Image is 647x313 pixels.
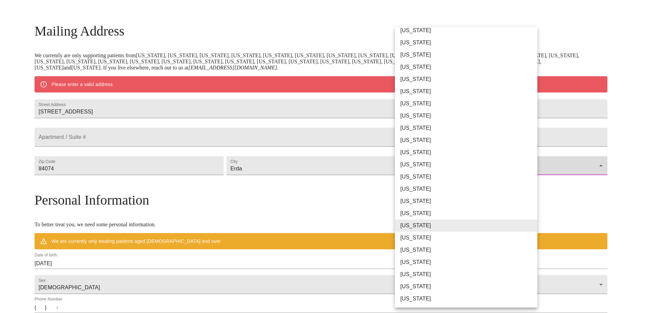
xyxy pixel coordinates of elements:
li: [US_STATE] [395,195,542,207]
li: [US_STATE] [395,61,542,73]
li: [US_STATE] [395,49,542,61]
li: [US_STATE] [395,73,542,85]
li: [US_STATE] [395,220,542,232]
li: [US_STATE] [395,110,542,122]
li: [US_STATE] [395,280,542,293]
li: [US_STATE] [395,85,542,98]
li: [US_STATE] [395,207,542,220]
li: [US_STATE] [395,171,542,183]
li: [US_STATE] [395,183,542,195]
li: [US_STATE] [395,37,542,49]
li: [US_STATE] [395,293,542,305]
li: [US_STATE] [395,268,542,280]
li: [US_STATE] [395,244,542,256]
li: [US_STATE] [395,98,542,110]
li: [US_STATE] [395,122,542,134]
li: [US_STATE] [395,24,542,37]
li: [US_STATE] [395,256,542,268]
li: [US_STATE] [395,134,542,146]
li: [US_STATE] [395,159,542,171]
li: [US_STATE] [395,232,542,244]
li: [US_STATE] [395,146,542,159]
